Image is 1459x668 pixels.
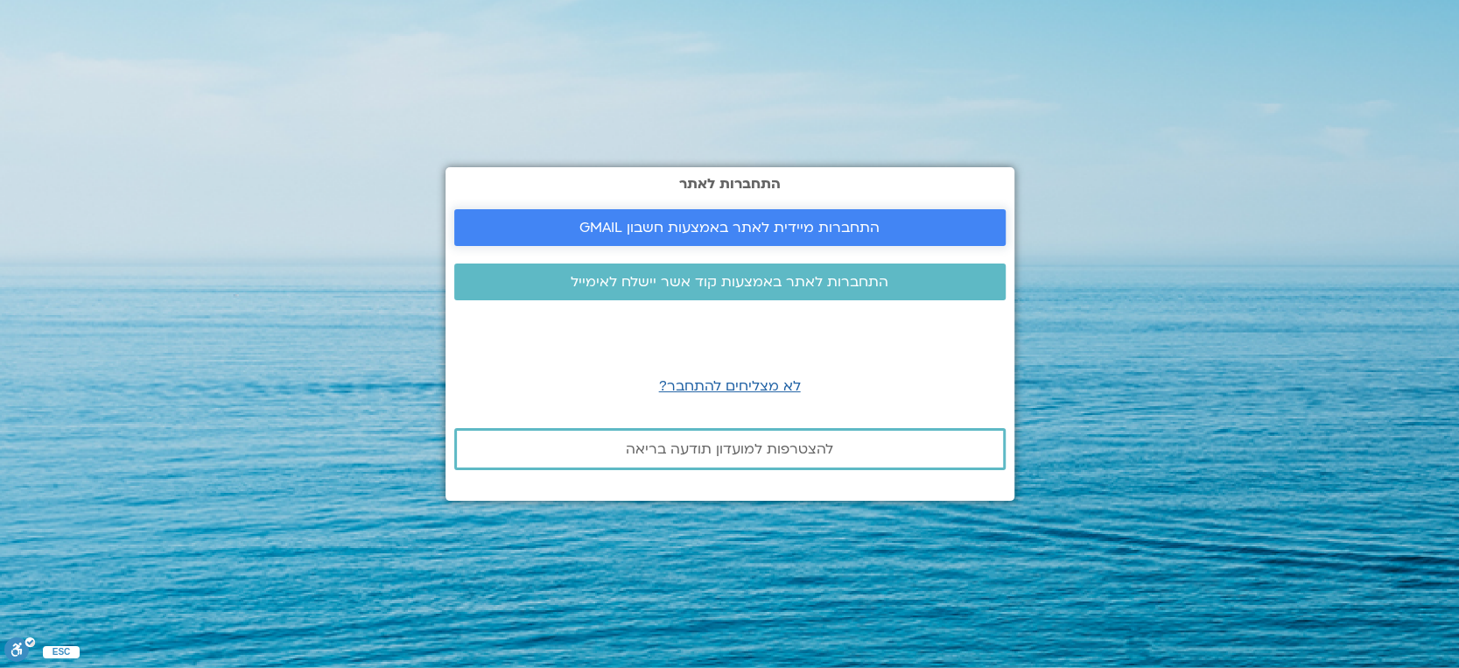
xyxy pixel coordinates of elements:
span: התחברות לאתר באמצעות קוד אשר יישלח לאימייל [571,274,888,290]
a: לא מצליחים להתחבר? [659,376,801,396]
span: התחברות מיידית לאתר באמצעות חשבון GMAIL [579,220,880,236]
a: להצטרפות למועדון תודעה בריאה [454,428,1006,470]
a: התחברות לאתר באמצעות קוד אשר יישלח לאימייל [454,264,1006,300]
h2: התחברות לאתר [454,176,1006,192]
span: להצטרפות למועדון תודעה בריאה [626,441,833,457]
a: התחברות מיידית לאתר באמצעות חשבון GMAIL [454,209,1006,246]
